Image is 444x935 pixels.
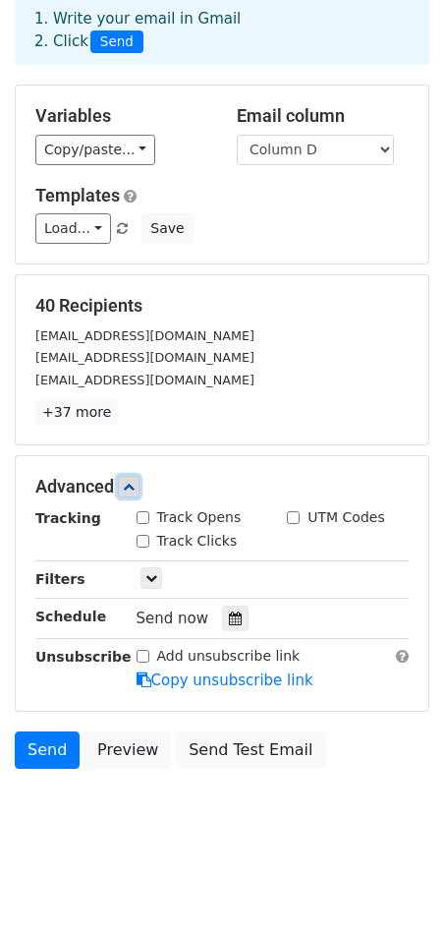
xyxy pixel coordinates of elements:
strong: Schedule [35,609,106,624]
h5: Variables [35,105,207,127]
label: UTM Codes [307,507,384,528]
a: Templates [35,185,120,205]
button: Save [141,213,193,244]
strong: Filters [35,571,85,587]
label: Add unsubscribe link [157,646,301,667]
span: Send now [137,610,209,627]
strong: Tracking [35,510,101,526]
a: Send [15,731,80,769]
label: Track Opens [157,507,242,528]
a: Copy/paste... [35,135,155,165]
h5: Email column [237,105,409,127]
a: Preview [84,731,171,769]
div: Widget de chat [346,841,444,935]
a: Send Test Email [176,731,325,769]
small: [EMAIL_ADDRESS][DOMAIN_NAME] [35,328,254,343]
label: Track Clicks [157,531,238,552]
div: 1. Write your email in Gmail 2. Click [20,8,424,53]
iframe: Chat Widget [346,841,444,935]
strong: Unsubscribe [35,649,132,665]
a: +37 more [35,400,118,425]
small: [EMAIL_ADDRESS][DOMAIN_NAME] [35,373,254,387]
span: Send [90,30,143,54]
small: [EMAIL_ADDRESS][DOMAIN_NAME] [35,350,254,365]
a: Copy unsubscribe link [137,672,313,689]
h5: Advanced [35,476,409,497]
h5: 40 Recipients [35,295,409,317]
a: Load... [35,213,111,244]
